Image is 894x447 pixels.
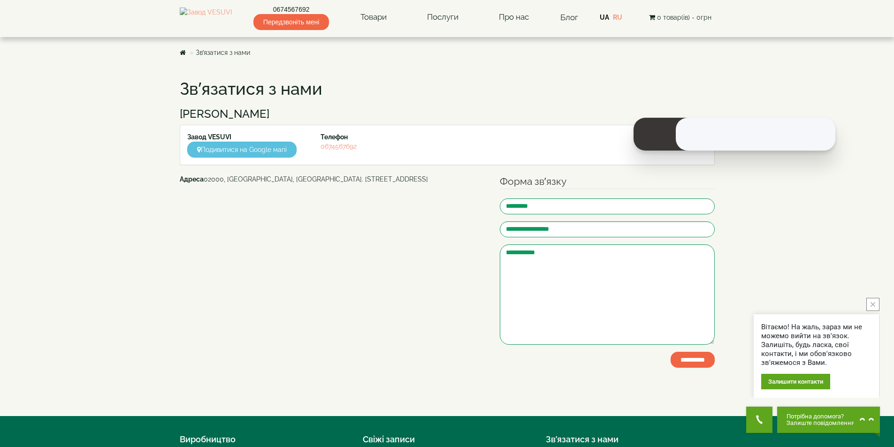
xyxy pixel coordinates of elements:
[180,175,204,183] b: Адреса
[787,413,855,420] span: Потрібна допомога?
[761,323,871,367] div: Вітаємо! На жаль, зараз ми не можемо вийти на зв'язок. Залишіть, будь ласка, свої контакти, і ми ...
[546,435,715,444] h4: Зв’язатися з нами
[500,174,715,189] legend: Форма зв’язку
[253,14,329,30] span: Передзвоніть мені
[746,407,772,433] button: Get Call button
[777,407,880,433] button: Chat button
[321,133,348,141] strong: Телефон
[180,8,232,27] img: Завод VESUVI
[418,7,468,28] a: Послуги
[560,13,578,22] a: Блог
[187,133,231,141] strong: Завод VESUVI
[657,14,711,21] span: 0 товар(ів) - 0грн
[187,142,297,158] a: Подивитися на Google мапі
[196,49,250,56] a: Зв’язатися з нами
[646,12,714,23] button: 0 товар(ів) - 0грн
[180,435,349,444] h4: Виробництво
[600,14,609,21] a: UA
[180,174,486,184] address: 02000, [GEOGRAPHIC_DATA], [GEOGRAPHIC_DATA]. [STREET_ADDRESS]
[761,374,830,389] div: Залишити контакти
[489,7,538,28] a: Про нас
[253,5,329,14] a: 0674567692
[321,143,357,150] a: 0674567692
[613,14,622,21] a: RU
[866,298,879,311] button: close button
[180,80,715,98] h1: Зв’язатися з нами
[351,7,396,28] a: Товари
[787,420,855,426] span: Залиште повідомлення
[180,108,715,120] h3: [PERSON_NAME]
[363,435,532,444] h4: Свіжі записи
